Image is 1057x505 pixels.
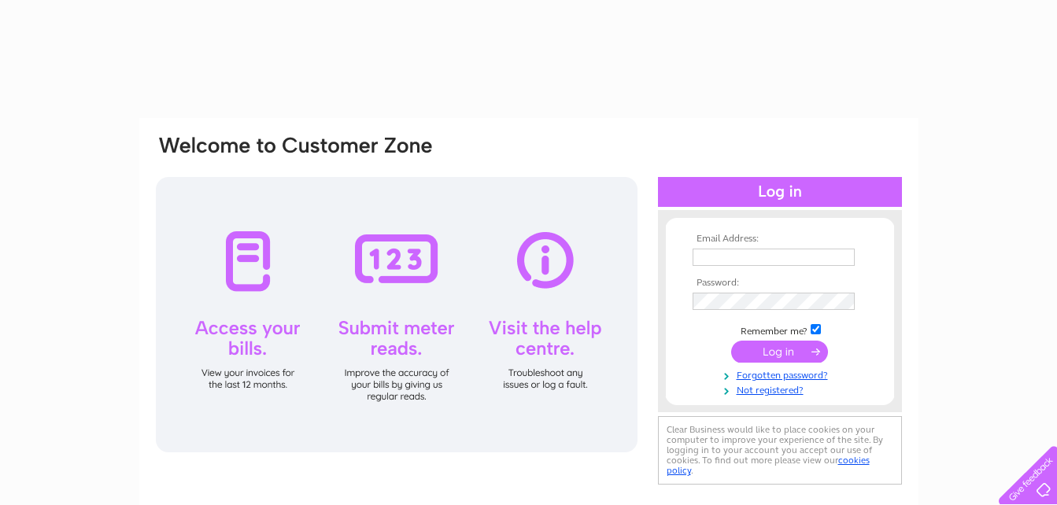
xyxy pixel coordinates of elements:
[689,278,871,289] th: Password:
[667,455,870,476] a: cookies policy
[689,322,871,337] td: Remember me?
[693,382,871,396] a: Not registered?
[693,367,871,382] a: Forgotten password?
[658,416,902,485] div: Clear Business would like to place cookies on your computer to improve your experience of the sit...
[689,234,871,245] th: Email Address:
[731,341,828,363] input: Submit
